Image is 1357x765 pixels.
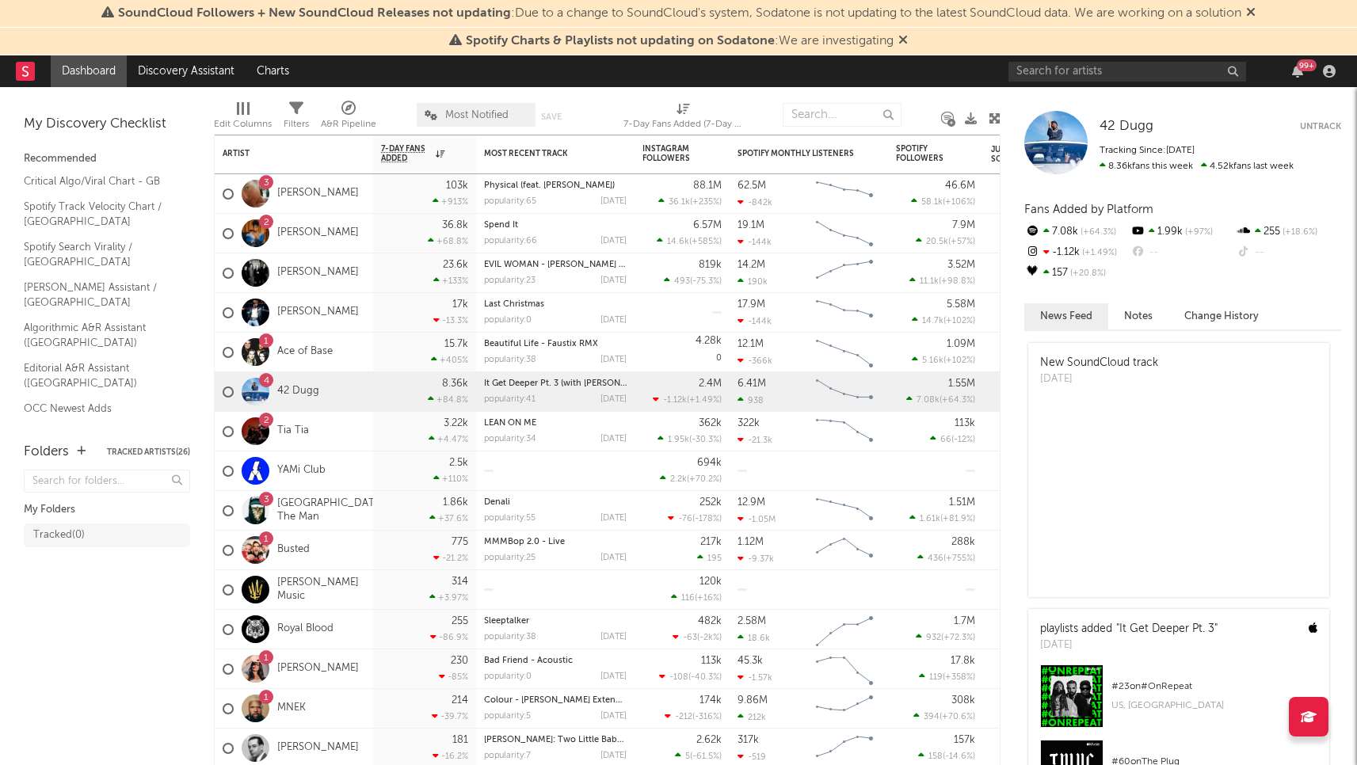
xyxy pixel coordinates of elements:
[484,538,565,546] a: MMMBop 2.0 - Live
[1130,242,1235,263] div: --
[277,622,334,636] a: Royal Blood
[541,112,562,121] button: Save
[693,220,722,230] div: 6.57M
[284,95,309,141] div: Filters
[484,261,644,269] a: EVIL WOMAN - [PERSON_NAME] Remix
[1100,146,1195,155] span: Tracking Since: [DATE]
[623,95,742,141] div: 7-Day Fans Added (7-Day Fans Added)
[277,702,306,715] a: MNEK
[1024,303,1108,329] button: News Feed
[1008,62,1246,82] input: Search for artists
[51,55,127,87] a: Dashboard
[484,149,603,158] div: Most Recent Track
[678,515,692,523] span: -76
[921,198,943,207] span: 58.1k
[1024,242,1130,263] div: -1.12k
[1111,696,1317,715] div: US, [GEOGRAPHIC_DATA]
[692,277,719,286] span: -75.3 %
[321,115,376,134] div: A&R Pipeline
[738,356,772,366] div: -366k
[484,340,627,348] div: Beautiful Life - Faustix RMX
[698,616,722,626] div: 482k
[452,695,468,706] div: 214
[664,276,722,286] div: ( )
[428,236,468,246] div: +68.8 %
[943,634,973,642] span: +72.3 %
[484,617,529,626] a: Sleeptalker
[668,436,689,444] span: 1.95k
[1236,222,1341,242] div: 255
[600,276,627,285] div: [DATE]
[658,196,722,207] div: ( )
[484,498,510,507] a: Denali
[277,306,359,319] a: [PERSON_NAME]
[277,187,359,200] a: [PERSON_NAME]
[951,537,975,547] div: 288k
[947,299,975,310] div: 5.58M
[466,35,894,48] span: : We are investigating
[484,554,536,562] div: popularity: 25
[484,514,536,523] div: popularity: 55
[952,220,975,230] div: 7.9M
[118,7,1241,20] span: : Due to a change to SoundCloud's system, Sodatone is not updating to the latest SoundCloud data....
[24,319,174,352] a: Algorithmic A&R Assistant ([GEOGRAPHIC_DATA])
[809,293,880,333] svg: Chart title
[738,395,764,405] div: 938
[669,198,690,207] span: 36.1k
[24,443,69,462] div: Folders
[452,299,468,310] div: 17k
[738,554,774,564] div: -9.37k
[33,526,85,545] div: Tracked ( 0 )
[484,672,532,681] div: popularity: 0
[1040,621,1218,637] div: playlists added
[277,226,359,240] a: [PERSON_NAME]
[449,458,468,468] div: 2.5k
[277,497,387,524] a: [GEOGRAPHIC_DATA]. The Man
[277,345,333,359] a: Ace of Base
[484,696,627,705] div: Colour - Cahill Extended Mix
[277,741,359,755] a: [PERSON_NAME]
[642,333,722,371] div: 0
[24,360,174,392] a: Editorial A&R Assistant ([GEOGRAPHIC_DATA])
[277,543,310,557] a: Busted
[452,616,468,626] div: 255
[689,396,719,405] span: +1.49 %
[922,356,943,365] span: 5.16k
[429,513,468,523] div: +37.6 %
[909,513,975,523] div: ( )
[444,418,468,428] div: 3.22k
[697,594,719,603] span: +16 %
[429,434,468,444] div: +4.47 %
[24,500,190,520] div: My Folders
[942,713,973,721] span: +70.6 %
[909,276,975,286] div: ( )
[681,594,695,603] span: 116
[433,276,468,286] div: +133 %
[484,498,627,507] div: Denali
[896,144,951,163] div: Spotify Followers
[484,657,627,665] div: Bad Friend - Acoustic
[484,712,531,721] div: popularity: 5
[277,266,359,280] a: [PERSON_NAME]
[738,435,772,445] div: -21.3k
[663,396,687,405] span: -1.12k
[600,395,627,404] div: [DATE]
[943,515,973,523] span: +81.9 %
[484,261,627,269] div: EVIL WOMAN - Bruno Martini Remix
[1040,637,1218,653] div: [DATE]
[809,610,880,649] svg: Chart title
[946,554,973,563] span: +755 %
[452,577,468,587] div: 314
[946,317,973,325] span: +102 %
[701,656,722,666] div: 113k
[920,515,940,523] span: 1.61k
[738,418,760,428] div: 322k
[600,237,627,245] div: [DATE]
[484,300,544,309] a: Last Christmas
[930,434,975,444] div: ( )
[484,696,649,705] a: Colour - [PERSON_NAME] Extended Mix
[695,713,719,721] span: -316 %
[951,695,975,706] div: 308k
[659,672,722,682] div: ( )
[432,711,468,721] div: -39.7 %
